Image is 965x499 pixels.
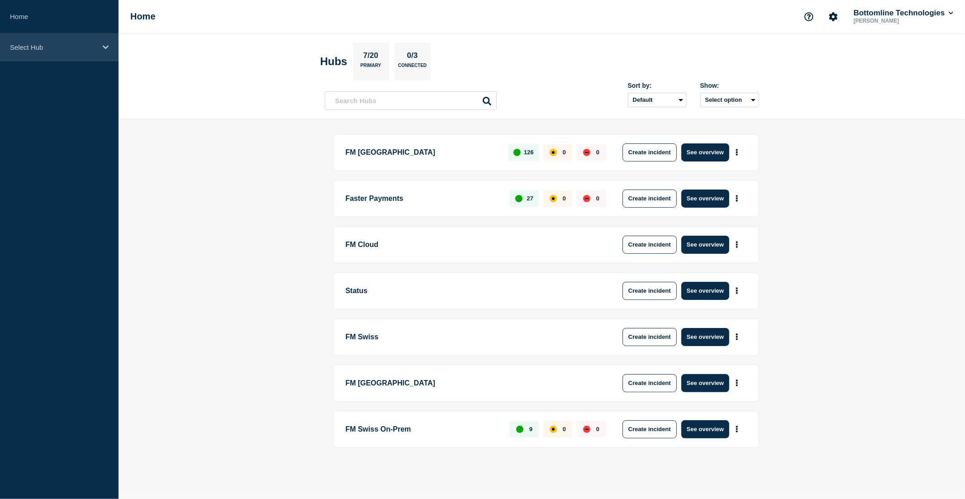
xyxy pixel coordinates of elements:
[731,328,743,345] button: More actions
[731,282,743,299] button: More actions
[623,236,677,254] button: Create incident
[731,421,743,437] button: More actions
[628,82,687,89] div: Sort by:
[681,236,729,254] button: See overview
[731,236,743,253] button: More actions
[404,51,421,63] p: 0/3
[513,149,521,156] div: up
[515,195,523,202] div: up
[346,143,498,162] p: FM [GEOGRAPHIC_DATA]
[516,426,523,433] div: up
[550,195,557,202] div: affected
[731,144,743,161] button: More actions
[623,143,677,162] button: Create incident
[700,93,759,107] button: Select option
[799,7,818,26] button: Support
[681,420,729,438] button: See overview
[681,190,729,208] button: See overview
[623,190,677,208] button: Create incident
[320,55,347,68] h2: Hubs
[563,426,566,432] p: 0
[550,426,557,433] div: affected
[596,195,599,202] p: 0
[583,149,590,156] div: down
[623,420,677,438] button: Create incident
[852,18,946,24] p: [PERSON_NAME]
[563,195,566,202] p: 0
[583,426,590,433] div: down
[681,143,729,162] button: See overview
[700,82,759,89] div: Show:
[628,93,687,107] select: Sort by
[623,282,677,300] button: Create incident
[852,9,955,18] button: Bottomline Technologies
[398,63,427,72] p: Connected
[360,51,381,63] p: 7/20
[623,374,677,392] button: Create incident
[346,328,596,346] p: FM Swiss
[731,375,743,391] button: More actions
[529,426,532,432] p: 9
[681,328,729,346] button: See overview
[583,195,590,202] div: down
[346,420,500,438] p: FM Swiss On-Prem
[563,149,566,156] p: 0
[623,328,677,346] button: Create incident
[596,149,599,156] p: 0
[681,282,729,300] button: See overview
[731,190,743,207] button: More actions
[325,91,497,110] input: Search Hubs
[346,374,596,392] p: FM [GEOGRAPHIC_DATA]
[524,149,534,156] p: 126
[10,43,97,51] p: Select Hub
[681,374,729,392] button: See overview
[346,236,596,254] p: FM Cloud
[361,63,381,72] p: Primary
[596,426,599,432] p: 0
[130,11,156,22] h1: Home
[346,282,596,300] p: Status
[527,195,533,202] p: 27
[550,149,557,156] div: affected
[824,7,843,26] button: Account settings
[346,190,500,208] p: Faster Payments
